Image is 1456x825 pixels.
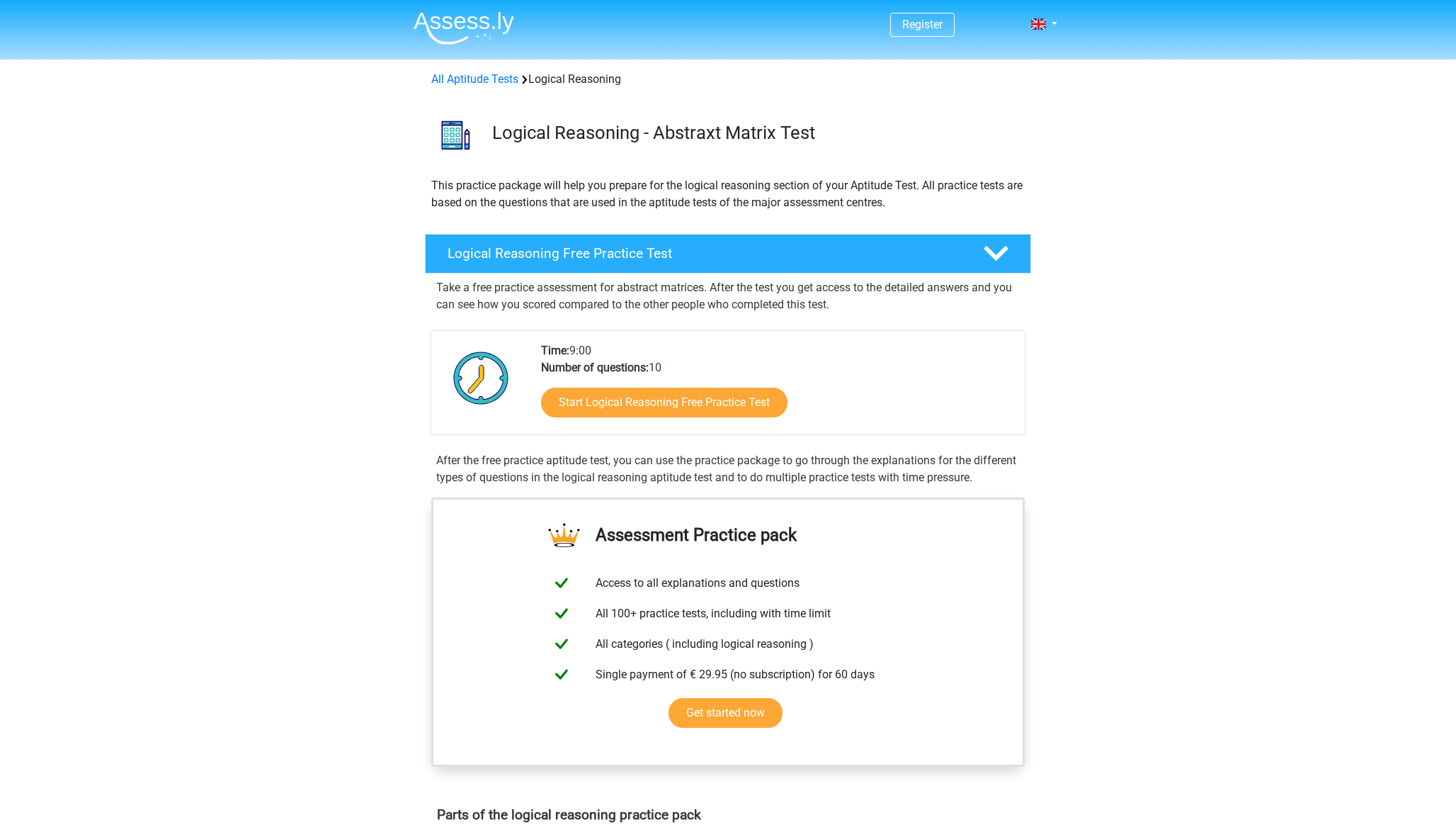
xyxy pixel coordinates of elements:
b: Time: [541,344,569,357]
div: Logical Reasoning [426,71,1030,88]
a: Register [902,18,943,31]
p: Take a free practice assessment for abstract matrices. After the test you get access to the detai... [436,279,1020,313]
img: logical reasoning [426,105,486,165]
a: Logical Reasoning Free Practice Test [419,234,1037,274]
div: After the free practice aptitude test, you can use the practice package to go through the explana... [431,452,1025,486]
img: Assessly [414,11,514,45]
b: Number of questions: [541,361,649,374]
div: 9:00 10 [530,342,1024,434]
img: Clock [445,342,517,413]
a: All Aptitude Tests [431,72,518,86]
p: This practice package will help you prepare for the logical reasoning section of your Aptitude Te... [431,177,1025,211]
h3: Logical Reasoning - Abstraxt Matrix Test [492,122,1020,144]
h4: Logical Reasoning Free Practice Test [448,245,960,262]
a: Start Logical Reasoning Free Practice Test [541,388,787,417]
h4: Parts of the logical reasoning practice pack [437,807,1019,823]
a: Get started now [669,698,783,728]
